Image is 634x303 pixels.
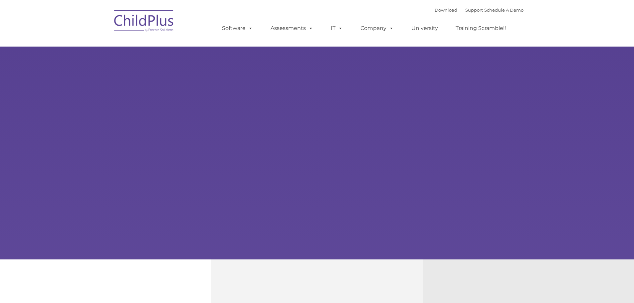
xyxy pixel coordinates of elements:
[215,22,260,35] a: Software
[465,7,483,13] a: Support
[435,7,457,13] a: Download
[435,7,524,13] font: |
[405,22,445,35] a: University
[111,5,177,39] img: ChildPlus by Procare Solutions
[354,22,400,35] a: Company
[264,22,320,35] a: Assessments
[449,22,513,35] a: Training Scramble!!
[324,22,349,35] a: IT
[484,7,524,13] a: Schedule A Demo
